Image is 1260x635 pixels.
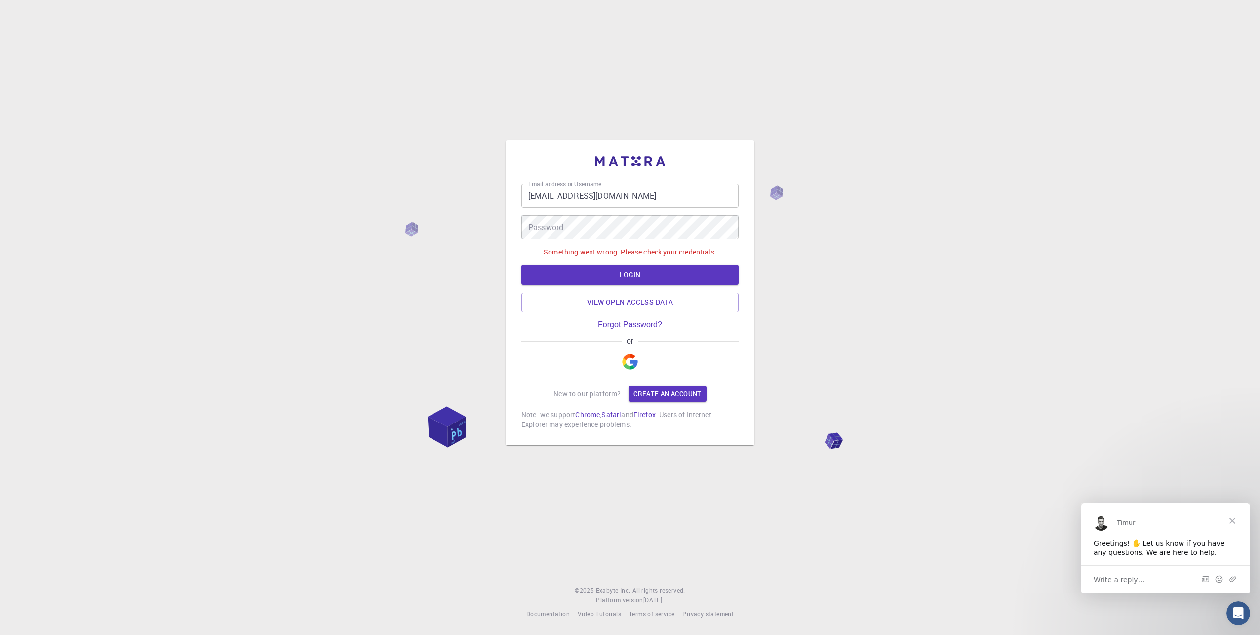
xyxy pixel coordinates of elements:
a: View open access data [521,293,739,312]
span: Terms of service [629,610,674,618]
p: New to our platform? [553,389,621,399]
iframe: Intercom live chat [1226,601,1250,625]
span: All rights reserved. [632,586,685,595]
span: © 2025 [575,586,595,595]
span: or [622,337,638,346]
span: Privacy statement [682,610,734,618]
a: Privacy statement [682,609,734,619]
iframe: Intercom live chat message [1081,503,1250,593]
a: Terms of service [629,609,674,619]
a: Firefox [633,410,656,419]
button: LOGIN [521,265,739,285]
label: Email address or Username [528,180,601,188]
span: Documentation [526,610,570,618]
span: [DATE] . [643,596,664,604]
a: Exabyte Inc. [596,586,630,595]
img: Google [622,354,638,370]
a: Safari [601,410,621,419]
p: Something went wrong. Please check your credentials. [544,247,716,257]
a: Documentation [526,609,570,619]
span: Platform version [596,595,643,605]
a: Create an account [629,386,706,402]
span: Video Tutorials [578,610,621,618]
a: [DATE]. [643,595,664,605]
a: Chrome [575,410,600,419]
a: Video Tutorials [578,609,621,619]
p: Note: we support , and . Users of Internet Explorer may experience problems. [521,410,739,429]
span: Exabyte Inc. [596,586,630,594]
a: Forgot Password? [598,320,662,329]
